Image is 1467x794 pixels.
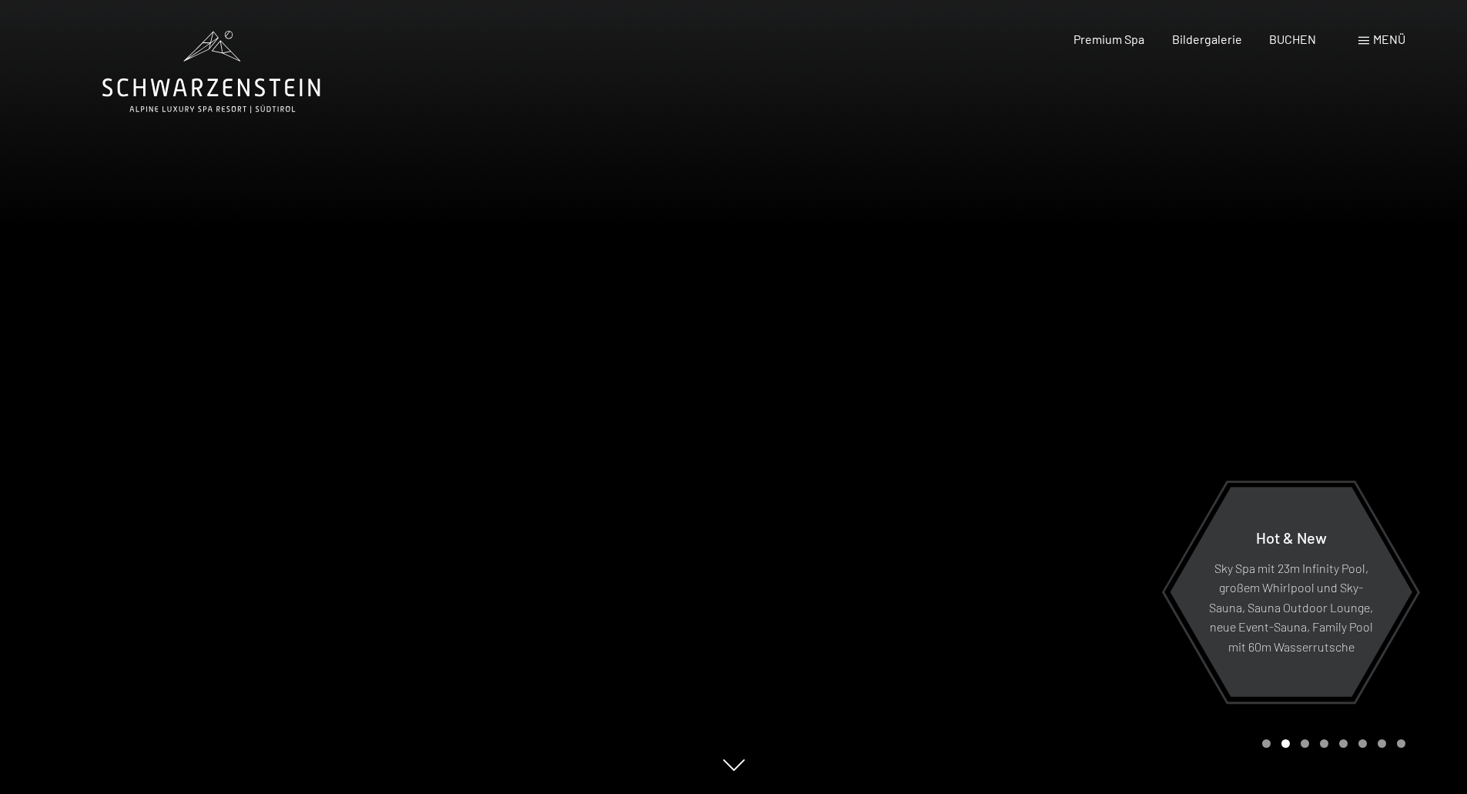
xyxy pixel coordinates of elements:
p: Sky Spa mit 23m Infinity Pool, großem Whirlpool und Sky-Sauna, Sauna Outdoor Lounge, neue Event-S... [1207,558,1375,656]
a: Premium Spa [1073,32,1144,46]
div: Carousel Page 5 [1339,739,1348,748]
div: Carousel Page 3 [1301,739,1309,748]
div: Carousel Page 1 [1262,739,1271,748]
a: Bildergalerie [1172,32,1242,46]
div: Carousel Page 4 [1320,739,1328,748]
a: BUCHEN [1269,32,1316,46]
div: Carousel Pagination [1257,739,1405,748]
div: Carousel Page 8 [1397,739,1405,748]
div: Carousel Page 7 [1378,739,1386,748]
span: Hot & New [1256,528,1327,546]
a: Hot & New Sky Spa mit 23m Infinity Pool, großem Whirlpool und Sky-Sauna, Sauna Outdoor Lounge, ne... [1169,486,1413,698]
div: Carousel Page 2 (Current Slide) [1281,739,1290,748]
span: Menü [1373,32,1405,46]
div: Carousel Page 6 [1358,739,1367,748]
